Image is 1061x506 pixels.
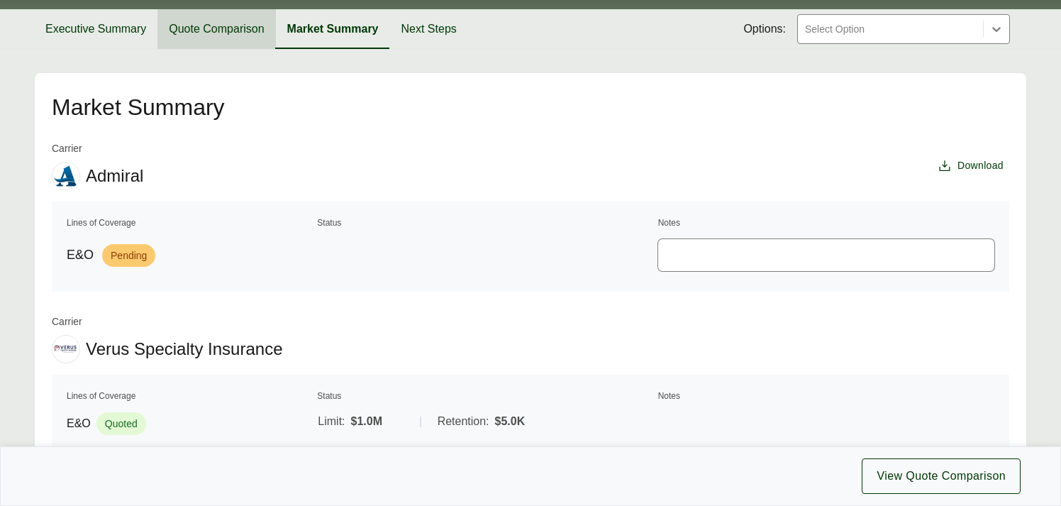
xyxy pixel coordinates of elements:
[390,9,468,49] button: Next Steps
[52,314,283,329] span: Carrier
[495,413,526,430] span: $5.0K
[67,246,94,265] span: E&O
[66,216,313,230] th: Lines of Coverage
[957,158,1004,173] span: Download
[932,153,1009,179] button: Download
[316,216,654,230] th: Status
[438,413,489,430] span: Retention:
[318,413,345,430] span: Limit:
[66,389,313,403] th: Lines of Coverage
[86,339,283,360] span: Verus Specialty Insurance
[743,21,786,38] span: Options:
[877,468,1006,485] span: View Quote Comparison
[52,163,79,189] img: Admiral
[52,343,79,355] img: Verus Specialty Insurance
[52,141,143,156] span: Carrier
[351,413,382,430] span: $1.0M
[419,415,422,427] span: |
[34,9,157,49] button: Executive Summary
[96,412,146,435] span: Quoted
[276,9,390,49] button: Market Summary
[157,9,275,49] button: Quote Comparison
[316,389,654,403] th: Status
[657,216,995,230] th: Notes
[67,415,91,432] span: E&O
[862,458,1021,494] button: View Quote Comparison
[102,244,155,267] span: Pending
[86,165,143,187] span: Admiral
[657,389,995,403] th: Notes
[52,96,1009,119] h2: Market Summary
